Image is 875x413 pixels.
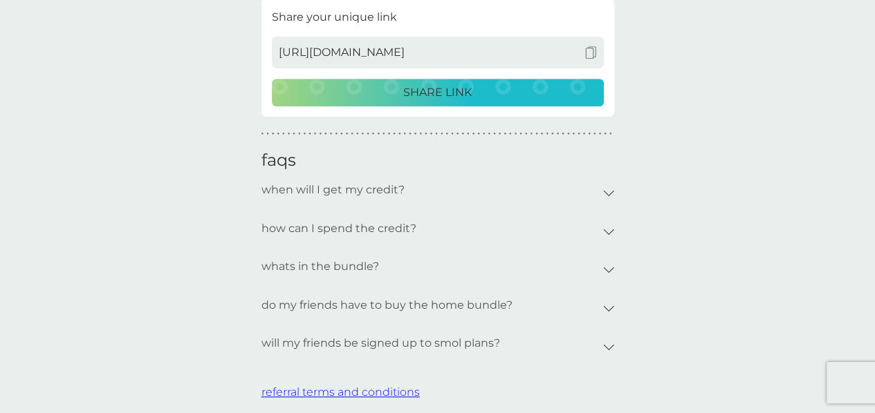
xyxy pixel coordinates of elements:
[483,131,486,137] p: ●
[425,131,427,137] p: ●
[457,131,459,137] p: ●
[403,84,472,102] p: SHARE LINK
[562,131,564,137] p: ●
[493,131,496,137] p: ●
[340,131,343,137] p: ●
[298,131,301,137] p: ●
[335,131,338,137] p: ●
[525,131,528,137] p: ●
[367,131,369,137] p: ●
[609,131,612,137] p: ●
[279,44,405,61] span: [URL][DOMAIN_NAME]
[530,131,533,137] p: ●
[261,213,416,244] p: how can I spend the credit?
[324,131,327,137] p: ●
[383,131,385,137] p: ●
[293,131,295,137] p: ●
[398,131,401,137] p: ●
[557,131,560,137] p: ●
[277,131,279,137] p: ●
[319,131,322,137] p: ●
[572,131,575,137] p: ●
[266,131,269,137] p: ●
[261,289,513,321] p: do my friends have to buy the home bundle?
[272,79,604,106] button: SHARE LINK
[261,251,379,282] p: whats in the bundle?
[330,131,333,137] p: ●
[519,131,522,137] p: ●
[509,131,512,137] p: ●
[403,131,406,137] p: ●
[346,131,349,137] p: ●
[304,131,306,137] p: ●
[584,46,597,59] img: copy to clipboard
[419,131,422,137] p: ●
[488,131,490,137] p: ●
[272,8,604,26] p: Share your unique link
[604,131,607,137] p: ●
[515,131,517,137] p: ●
[414,131,417,137] p: ●
[261,383,420,401] button: referral terms and conditions
[356,131,359,137] p: ●
[541,131,544,137] p: ●
[499,131,501,137] p: ●
[588,131,591,137] p: ●
[272,131,275,137] p: ●
[546,131,549,137] p: ●
[351,131,353,137] p: ●
[308,131,311,137] p: ●
[372,131,375,137] p: ●
[578,131,580,137] p: ●
[599,131,602,137] p: ●
[551,131,554,137] p: ●
[467,131,470,137] p: ●
[361,131,364,137] p: ●
[567,131,570,137] p: ●
[430,131,433,137] p: ●
[441,131,443,137] p: ●
[388,131,391,137] p: ●
[504,131,506,137] p: ●
[288,131,291,137] p: ●
[409,131,412,137] p: ●
[261,327,500,359] p: will my friends be signed up to smol plans?
[261,131,264,137] p: ●
[445,131,448,137] p: ●
[461,131,464,137] p: ●
[314,131,317,137] p: ●
[261,174,405,206] p: when will I get my credit?
[435,131,438,137] p: ●
[583,131,586,137] p: ●
[472,131,475,137] p: ●
[451,131,454,137] p: ●
[393,131,396,137] p: ●
[261,151,614,174] h2: faqs
[535,131,538,137] p: ●
[282,131,285,137] p: ●
[477,131,480,137] p: ●
[261,385,420,398] span: referral terms and conditions
[593,131,596,137] p: ●
[377,131,380,137] p: ●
